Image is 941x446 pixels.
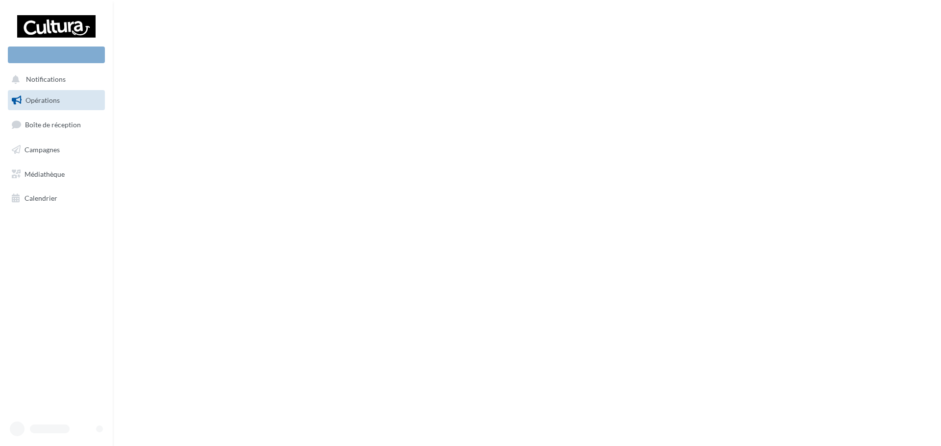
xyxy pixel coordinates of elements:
div: Nouvelle campagne [8,47,105,63]
a: Boîte de réception [6,114,107,135]
span: Campagnes [25,145,60,154]
span: Boîte de réception [25,120,81,129]
span: Calendrier [25,194,57,202]
span: Opérations [25,96,60,104]
a: Calendrier [6,188,107,209]
a: Opérations [6,90,107,111]
a: Médiathèque [6,164,107,185]
a: Campagnes [6,140,107,160]
span: Médiathèque [25,169,65,178]
span: Notifications [26,75,66,84]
